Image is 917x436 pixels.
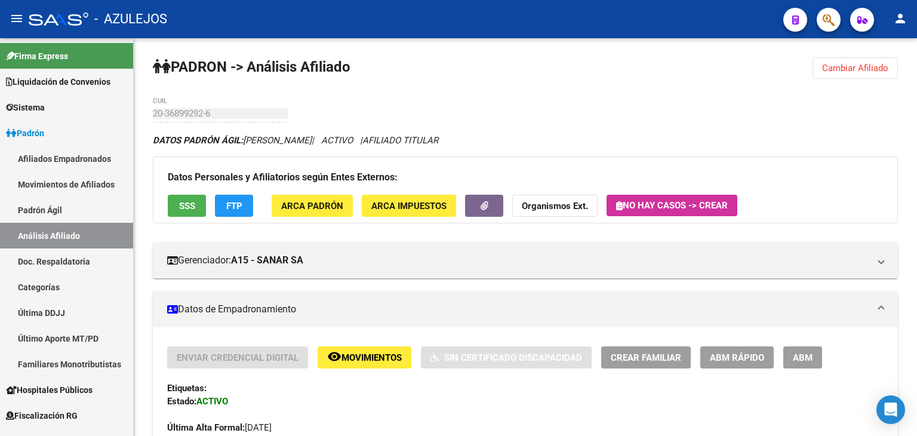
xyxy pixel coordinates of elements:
[215,195,253,217] button: FTP
[710,352,764,363] span: ABM Rápido
[700,346,774,369] button: ABM Rápido
[611,352,681,363] span: Crear Familiar
[444,352,582,363] span: Sin Certificado Discapacidad
[153,242,898,278] mat-expansion-panel-header: Gerenciador:A15 - SANAR SA
[168,169,883,186] h3: Datos Personales y Afiliatorios según Entes Externos:
[601,346,691,369] button: Crear Familiar
[167,396,196,407] strong: Estado:
[6,383,93,397] span: Hospitales Públicos
[6,50,68,63] span: Firma Express
[281,201,343,211] span: ARCA Padrón
[362,195,456,217] button: ARCA Impuestos
[167,422,245,433] strong: Última Alta Formal:
[167,383,207,394] strong: Etiquetas:
[167,254,869,267] mat-panel-title: Gerenciador:
[607,195,737,216] button: No hay casos -> Crear
[6,409,78,422] span: Fiscalización RG
[512,195,598,217] button: Organismos Ext.
[167,346,308,369] button: Enviar Credencial Digital
[813,57,898,79] button: Cambiar Afiliado
[6,101,45,114] span: Sistema
[6,75,110,88] span: Liquidación de Convenios
[793,352,813,363] span: ABM
[153,59,350,75] strong: PADRON -> Análisis Afiliado
[362,135,438,146] span: AFILIADO TITULAR
[153,135,312,146] span: [PERSON_NAME]
[196,396,228,407] strong: ACTIVO
[783,346,822,369] button: ABM
[10,11,24,26] mat-icon: menu
[168,195,206,217] button: SSS
[327,349,341,364] mat-icon: remove_red_eye
[876,395,905,424] div: Open Intercom Messenger
[522,201,588,211] strong: Organismos Ext.
[272,195,353,217] button: ARCA Padrón
[94,6,167,32] span: - AZULEJOS
[318,346,411,369] button: Movimientos
[231,254,303,267] strong: A15 - SANAR SA
[6,127,44,140] span: Padrón
[341,352,402,363] span: Movimientos
[371,201,447,211] span: ARCA Impuestos
[153,135,243,146] strong: DATOS PADRÓN ÁGIL:
[179,201,195,211] span: SSS
[177,352,299,363] span: Enviar Credencial Digital
[153,291,898,327] mat-expansion-panel-header: Datos de Empadronamiento
[153,135,438,146] i: | ACTIVO |
[421,346,592,369] button: Sin Certificado Discapacidad
[167,303,869,316] mat-panel-title: Datos de Empadronamiento
[226,201,242,211] span: FTP
[822,63,888,73] span: Cambiar Afiliado
[167,422,272,433] span: [DATE]
[893,11,907,26] mat-icon: person
[616,200,728,211] span: No hay casos -> Crear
